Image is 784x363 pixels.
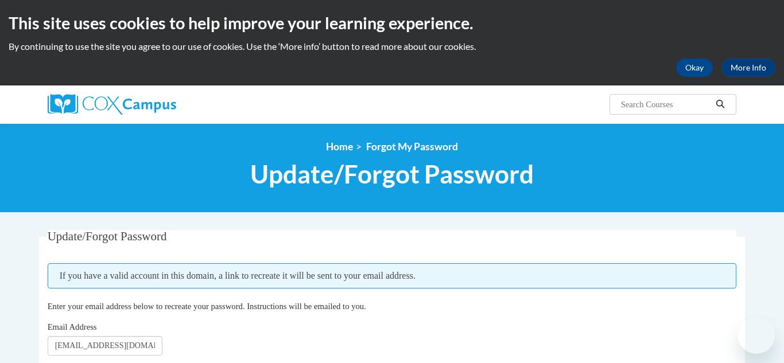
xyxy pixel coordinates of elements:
a: More Info [721,58,775,77]
button: Okay [676,58,713,77]
iframe: Button to launch messaging window [738,317,775,354]
span: Enter your email address below to recreate your password. Instructions will be emailed to you. [48,302,366,311]
input: Email [48,336,162,356]
span: If you have a valid account in this domain, a link to recreate it will be sent to your email addr... [48,263,737,288]
a: Cox Campus [48,94,266,115]
p: By continuing to use the site you agree to our use of cookies. Use the ‘More info’ button to read... [9,40,775,53]
input: Search Courses [620,97,712,111]
a: Home [326,140,353,153]
span: Email Address [48,322,97,331]
img: Cox Campus [48,94,176,115]
span: Forgot My Password [366,140,458,153]
button: Search [712,97,729,111]
span: Update/Forgot Password [250,159,534,189]
h2: This site uses cookies to help improve your learning experience. [9,11,775,34]
span: Update/Forgot Password [48,229,167,243]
